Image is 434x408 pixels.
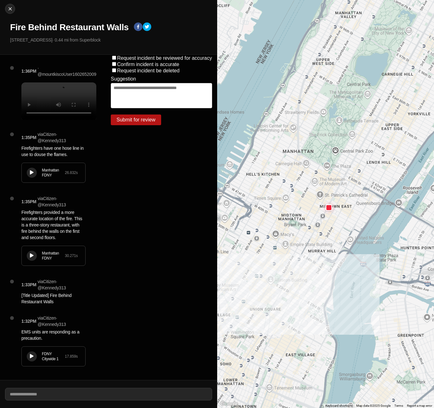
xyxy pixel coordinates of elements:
[117,68,179,73] label: Request incident be deleted
[111,115,161,125] button: Submit for review
[42,168,65,178] div: Manhattan FDNY
[38,278,86,291] p: via Citizen · @ Kennedy313
[134,22,143,32] button: facebook
[325,404,352,408] button: Keyboard shortcuts
[5,4,15,14] button: cancel
[21,292,86,305] p: [Title Updated] Fire Behind Restaurant Walls
[21,318,37,324] p: 1:32PM
[42,251,65,261] div: Manhattan FDNY
[7,6,13,12] img: cancel
[10,37,212,43] p: [STREET_ADDRESS] · 0.44 mi from Superblock
[21,134,37,141] p: 1:35PM
[407,404,432,407] a: Report a map error
[356,404,391,407] span: Map data ©2025 Google
[21,209,86,241] p: Firefighters provided a more accurate location of the fire. This is a three-story restaurant, wit...
[21,68,37,74] p: 1:36PM
[38,379,86,392] p: via Citizen · @ Kennedy313
[394,404,403,407] a: Terms (opens in new tab)
[21,198,37,205] p: 1:35PM
[38,131,86,144] p: via Citizen · @ Kennedy313
[219,400,240,408] a: Open this area in Google Maps (opens a new window)
[21,145,86,158] p: Firefighters have one hose line in use to douse the flames.
[38,195,86,208] p: via Citizen · @ Kennedy313
[38,315,86,327] p: via Citizen · @ Kennedy313
[117,62,179,67] label: Confirm incident is accurate
[143,22,151,32] button: twitter
[21,329,86,341] p: EMS units are responding as a precaution.
[117,55,212,61] label: Request incident be reviewed for accuracy
[65,253,78,258] div: 30.271 s
[65,354,78,359] div: 17.859 s
[21,282,37,288] p: 1:33PM
[42,351,65,361] div: FDNY Citywide 1
[10,22,129,33] h1: Fire Behind Restaurant Walls
[65,170,78,175] div: 26.832 s
[38,65,96,77] p: · @mountkiscoUser1602652009
[219,400,240,408] img: Google
[111,76,136,82] label: Suggestion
